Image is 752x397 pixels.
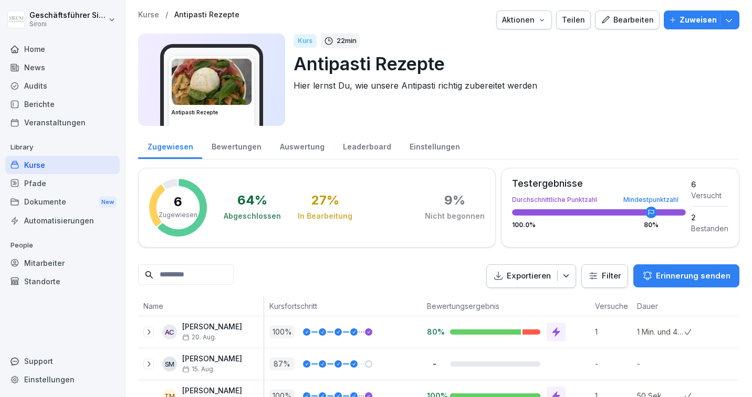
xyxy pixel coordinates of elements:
[5,139,120,156] p: Library
[656,270,730,282] p: Erinnerung senden
[601,14,654,26] div: Bearbeiten
[556,10,591,29] button: Teilen
[171,109,252,116] h3: Antipasti Rezepte
[224,211,281,221] div: Abgeschlossen
[588,271,621,281] div: Filter
[5,192,120,212] div: Dokumente
[162,325,177,339] div: AC
[294,34,317,48] div: Kurs
[5,58,120,77] a: News
[691,212,728,223] div: 2
[512,179,686,188] div: Testergebnisse
[512,197,686,203] div: Durchschnittliche Punktzahl
[691,190,728,201] div: Versucht
[311,194,339,207] div: 27 %
[5,211,120,230] a: Automatisierungen
[595,10,660,29] button: Bearbeiten
[691,223,728,234] div: Bestanden
[502,14,546,26] div: Aktionen
[174,10,239,19] a: Antipasti Rezepte
[5,370,120,389] div: Einstellungen
[427,359,442,369] p: -
[637,301,679,312] p: Dauer
[333,132,400,159] a: Leaderboard
[623,197,678,203] div: Mindestpunktzahl
[162,357,177,371] div: SM
[172,59,252,105] img: pak3lu93rb7wwt42kbfr1gbm.png
[425,211,485,221] div: Nicht begonnen
[99,196,117,208] div: New
[562,14,585,26] div: Teilen
[5,113,120,132] a: Veranstaltungen
[5,77,120,95] a: Audits
[298,211,352,221] div: In Bearbeitung
[294,79,731,92] p: Hier lernst Du, wie unsere Antipasti richtig zubereitet werden
[182,366,215,373] span: 15. Aug.
[582,265,628,287] button: Filter
[269,357,295,370] p: 87 %
[182,323,242,331] p: [PERSON_NAME]
[664,10,739,29] button: Zuweisen
[680,14,717,26] p: Zuweisen
[5,192,120,212] a: DokumenteNew
[29,11,106,20] p: Geschäftsführer Sironi
[143,301,258,312] p: Name
[595,358,632,369] p: -
[5,40,120,58] a: Home
[633,264,739,287] button: Erinnerung senden
[182,387,242,395] p: [PERSON_NAME]
[337,36,357,46] p: 22 min
[5,272,120,291] a: Standorte
[427,327,442,337] p: 80%
[691,179,728,190] div: 6
[5,174,120,192] a: Pfade
[237,194,267,207] div: 64 %
[5,95,120,113] a: Berichte
[202,132,270,159] a: Bewertungen
[5,352,120,370] div: Support
[159,210,197,220] p: Zugewiesen
[5,237,120,254] p: People
[637,326,684,337] p: 1 Min. und 47 Sek.
[427,301,584,312] p: Bewertungsergebnis
[294,50,731,77] p: Antipasti Rezepte
[507,270,551,282] p: Exportieren
[165,10,168,19] p: /
[595,301,626,312] p: Versuche
[400,132,469,159] a: Einstellungen
[512,222,686,228] div: 100.0 %
[138,10,159,19] a: Kurse
[5,156,120,174] a: Kurse
[174,196,182,208] p: 6
[182,334,216,341] span: 20. Aug.
[496,10,552,29] button: Aktionen
[595,326,632,337] p: 1
[444,194,465,207] div: 9 %
[5,254,120,272] a: Mitarbeiter
[270,132,333,159] a: Auswertung
[138,132,202,159] a: Zugewiesen
[486,264,576,288] button: Exportieren
[182,355,242,363] p: [PERSON_NAME]
[269,325,295,338] p: 100 %
[269,301,416,312] p: Kursfortschritt
[637,358,684,369] p: -
[29,20,106,28] p: Sironi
